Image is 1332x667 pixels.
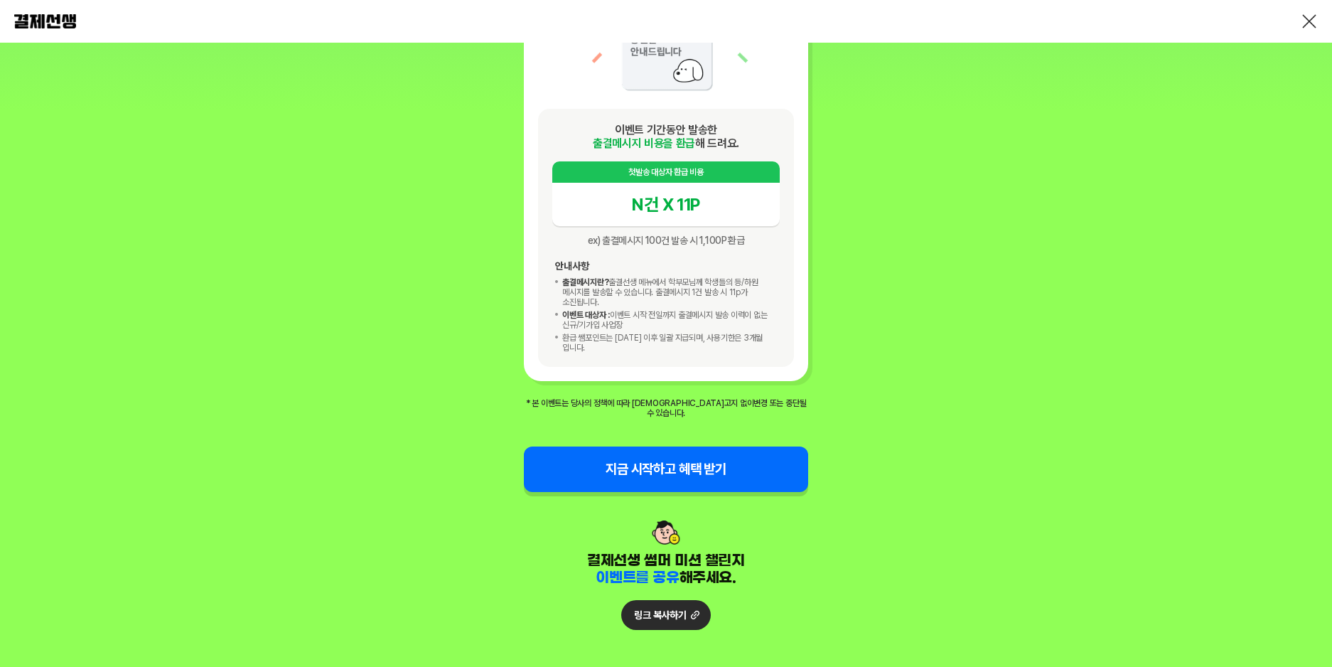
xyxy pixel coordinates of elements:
[689,609,701,621] img: 복사 아이콘
[564,194,768,215] p: N건 X 11P
[562,277,608,287] span: 출결메시지란?
[552,123,780,150] p: 이벤트 기간동안 발송한 해 드려요.
[562,333,780,353] span: 환급 쌤포인트는 [DATE] 이후 일괄 지급되며, 사용기한은 3개월 입니다.
[562,310,780,330] span: 이벤트 시작 전일까지 출결메시지 발송 이력이 없는 신규/기가입 사업장
[14,14,76,28] img: 결제선생
[555,260,589,272] p: 안내사항
[562,277,780,307] span: 출결선생 메뉴에서 학부모님께 학생들의 등/하원 메시지를 발송할 수 있습니다. 출결메시지 1건 발송 시 11p가 소진됩니다.
[621,600,711,630] button: 링크 복사하기
[552,235,780,246] p: ex) 출결메시지 100건 발송 시 1,100P 환급
[524,398,808,418] p: * 본 이벤트는 당사의 정책에 따라 [DEMOGRAPHIC_DATA]고지 없이 변경 또는 중단될 수 있습니다.
[596,570,679,585] span: 이벤트를 공유
[587,552,744,586] h3: 결제선생 썸머 미션 챌린지 해주세요.
[593,137,695,150] span: 출결메시지 비용을 환급
[628,167,704,177] p: 첫발송 대상자 환급 비용
[524,447,808,492] button: 지금 시작하고 혜택 받기
[626,521,706,544] img: 결제선생 아이콘
[562,310,610,320] span: 이벤트 대상자 :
